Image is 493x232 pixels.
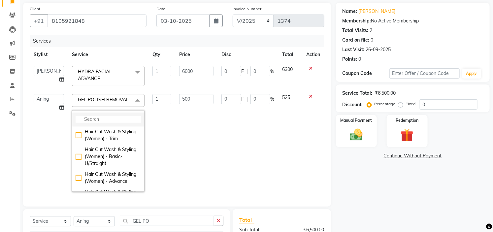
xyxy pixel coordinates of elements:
span: F [241,96,244,103]
th: Price [175,47,217,62]
div: Card on file: [343,37,370,44]
img: _gift.svg [397,127,417,143]
span: Total [239,216,254,223]
div: No Active Membership [343,17,483,24]
div: Membership: [343,17,371,24]
div: Discount: [343,101,363,108]
th: Action [303,47,324,62]
th: Service [68,47,148,62]
div: 26-09-2025 [366,46,391,53]
input: Search or Scan [120,216,214,226]
div: Total Visits: [343,27,369,34]
th: Disc [217,47,278,62]
div: Services [30,35,329,47]
div: 0 [371,37,374,44]
div: Name: [343,8,357,15]
span: | [246,68,248,75]
label: Client [30,6,40,12]
input: Search by Name/Mobile/Email/Code [48,15,147,27]
button: Apply [462,69,481,79]
span: % [270,68,274,75]
a: x [129,97,132,103]
span: F [241,68,244,75]
div: Last Visit: [343,46,365,53]
th: Total [278,47,303,62]
input: Enter Offer / Coupon Code [389,68,460,79]
th: Stylist [30,47,68,62]
button: +91 [30,15,48,27]
a: [PERSON_NAME] [359,8,396,15]
div: Hair Cut Wash & Styling (Women) - Basic-U/Straight [76,146,141,167]
span: HYDRA FACIAL ADVANCE [78,69,112,82]
label: Invoice Number [233,6,261,12]
div: Points: [343,56,357,63]
div: Service Total: [343,90,373,97]
div: Hair Cut Wash & Styling (Women) - Advance [76,171,141,185]
div: 0 [359,56,361,63]
span: | [246,96,248,103]
input: multiselect-search [76,116,141,123]
div: ₹6,500.00 [375,90,396,97]
div: Hair Cut Wash & Styling (Women) - Customised [76,189,141,203]
span: GEL POLISH REMOVAL [78,97,129,103]
a: x [100,76,103,82]
div: Hair Cut Wash & Styling (Women) - Trim [76,128,141,142]
img: _cash.svg [346,127,367,142]
label: Fixed [406,101,416,107]
div: 2 [370,27,373,34]
div: Coupon Code [343,70,389,77]
label: Manual Payment [341,117,372,123]
label: Percentage [375,101,396,107]
th: Qty [148,47,175,62]
span: 6300 [282,66,293,72]
span: % [270,96,274,103]
label: Redemption [396,117,418,123]
span: 525 [282,94,290,100]
label: Date [156,6,165,12]
a: Continue Without Payment [337,152,488,159]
